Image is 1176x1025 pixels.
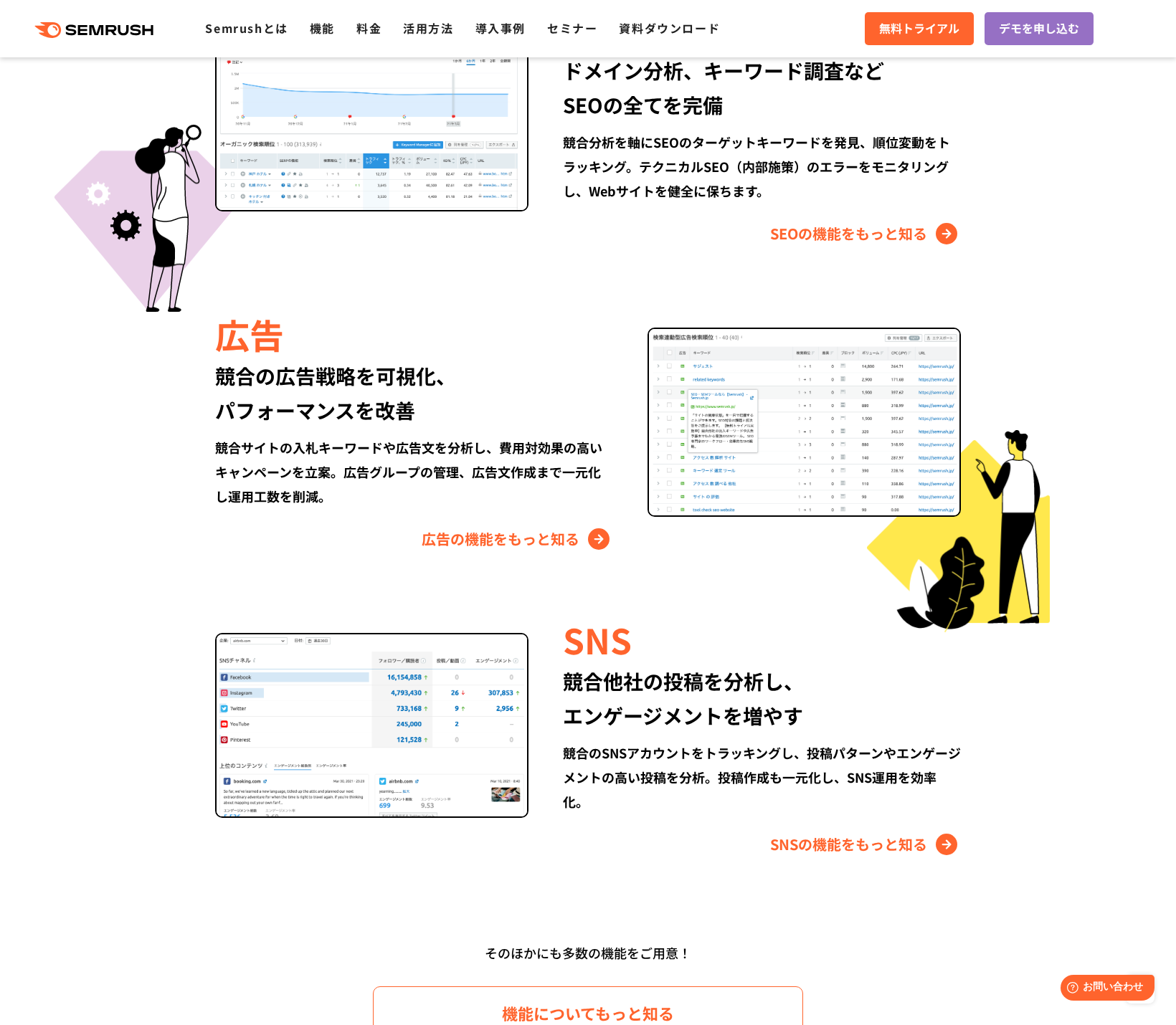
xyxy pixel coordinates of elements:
div: 競合の広告戦略を可視化、 パフォーマンスを改善 [215,358,613,427]
a: 料金 [356,19,381,37]
div: 広告 [215,310,613,358]
a: SNSの機能をもっと知る [770,833,961,856]
a: 資料ダウンロード [619,19,720,37]
div: SNS [563,615,961,664]
a: Semrushとは [205,19,288,37]
a: セミナー [547,19,597,37]
a: 広告の機能をもっと知る [422,528,613,550]
span: 無料トライアル [879,19,959,38]
div: 競合分析を軸にSEOのターゲットキーワードを発見、順位変動をトラッキング。テクニカルSEO（内部施策）のエラーをモニタリングし、Webサイトを健全に保ちます。 [563,130,961,203]
div: 競合他社の投稿を分析し、 エンゲージメントを増やす [563,664,961,733]
a: 導入事例 [475,19,526,37]
div: ドメイン分析、キーワード調査など SEOの全てを完備 [563,53,961,122]
a: 無料トライアル [865,12,974,45]
div: そのほかにも多数の機能をご用意！ [176,940,1000,966]
a: 機能 [310,19,335,37]
iframe: Help widget launcher [1048,969,1160,1009]
div: 競合サイトの入札キーワードや広告文を分析し、費用対効果の高いキャンペーンを立案。広告グループの管理、広告文作成まで一元化し運用工数を削減。 [215,435,613,508]
a: 活用方法 [403,19,453,37]
a: デモを申し込む [985,12,1094,45]
span: デモを申し込む [999,19,1079,38]
div: 競合のSNSアカウントをトラッキングし、投稿パターンやエンゲージメントの高い投稿を分析。投稿作成も一元化し、SNS運用を効率化。 [563,740,961,814]
a: SEOの機能をもっと知る [770,222,961,245]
